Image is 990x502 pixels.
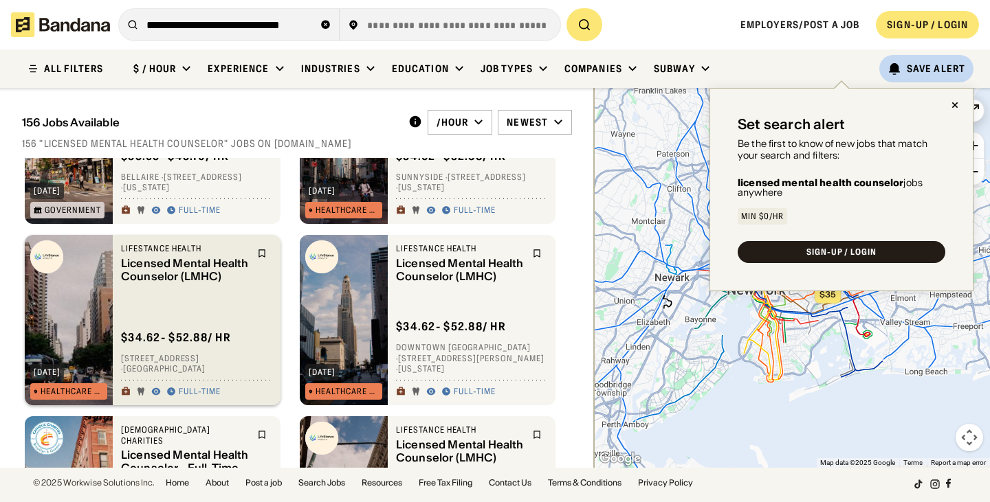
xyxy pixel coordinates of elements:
[887,19,968,31] div: SIGN-UP / LOGIN
[396,257,524,283] div: Licensed Mental Health Counselor (LMHC)
[548,479,621,487] a: Terms & Conditions
[316,206,379,214] div: Healthcare & Mental Health
[396,343,547,375] div: Downtown [GEOGRAPHIC_DATA] · [STREET_ADDRESS][PERSON_NAME] · [US_STATE]
[121,353,272,374] div: [STREET_ADDRESS] · [GEOGRAPHIC_DATA]
[245,479,282,487] a: Post a job
[30,240,63,273] img: Lifestance Health logo
[489,479,531,487] a: Contact Us
[41,387,104,396] div: Healthcare & Mental Health
[454,205,496,216] div: Full-time
[33,479,155,487] div: © 2025 Workwise Solutions Inc.
[437,116,469,128] div: /hour
[121,172,272,193] div: Bellaire · [STREET_ADDRESS] · [US_STATE]
[301,62,360,75] div: Industries
[564,62,622,75] div: Companies
[738,116,845,133] div: Set search alert
[419,479,472,487] a: Free Tax Filing
[121,424,249,446] div: [DEMOGRAPHIC_DATA] Charities
[22,158,572,468] div: grid
[121,330,231,345] div: $ 34.62 - $52.88 / hr
[133,62,176,75] div: $ / hour
[638,479,693,487] a: Privacy Policy
[22,116,120,129] div: 156 Jobs Available
[396,243,524,254] div: Lifestance Health
[11,12,110,37] img: Bandana logotype
[806,248,877,256] div: SIGN-UP / LOGIN
[206,479,229,487] a: About
[819,289,836,299] span: $35
[740,19,859,31] a: Employers/Post a job
[741,212,784,220] div: Min $0/hr
[820,459,895,466] span: Map data ©2025 Google
[907,62,965,75] div: Save Alert
[208,62,269,75] div: Experience
[121,243,249,254] div: Lifestance Health
[166,479,189,487] a: Home
[179,205,221,216] div: Full-time
[316,387,379,396] div: Healthcare & Mental Health
[903,459,923,466] a: Terms (opens in new tab)
[121,449,249,475] div: Licensed Mental Health Counselor - Full-Time; 4163-608-A
[309,368,335,376] div: [DATE]
[179,387,221,398] div: Full-time
[396,424,524,435] div: Lifestance Health
[396,438,524,464] div: Licensed Mental Health Counselor (LMHC)
[738,176,903,189] b: licensed mental health counselor
[22,137,572,150] div: 156 "licensed mental health counselor" jobs on [DOMAIN_NAME]
[396,172,547,193] div: Sunnyside · [STREET_ADDRESS] · [US_STATE]
[931,459,986,466] a: Report a map error
[507,116,548,128] div: Newest
[738,178,945,197] div: jobs anywhere
[305,422,338,455] img: Lifestance Health logo
[362,479,402,487] a: Resources
[34,187,60,195] div: [DATE]
[454,387,496,398] div: Full-time
[956,424,983,451] button: Map camera controls
[738,138,945,161] div: Be the first to know of new jobs that match your search and filters:
[392,62,449,75] div: Education
[298,479,345,487] a: Search Jobs
[481,62,533,75] div: Job Types
[30,422,63,455] img: Catholic Charities logo
[597,450,643,468] img: Google
[597,450,643,468] a: Open this area in Google Maps (opens a new window)
[121,257,249,283] div: Licensed Mental Health Counselor (LMHC)
[44,64,103,73] div: ALL FILTERS
[305,240,338,273] img: Lifestance Health logo
[396,320,506,334] div: $ 34.62 - $52.88 / hr
[45,206,101,214] div: Government
[654,62,695,75] div: Subway
[309,187,335,195] div: [DATE]
[34,368,60,376] div: [DATE]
